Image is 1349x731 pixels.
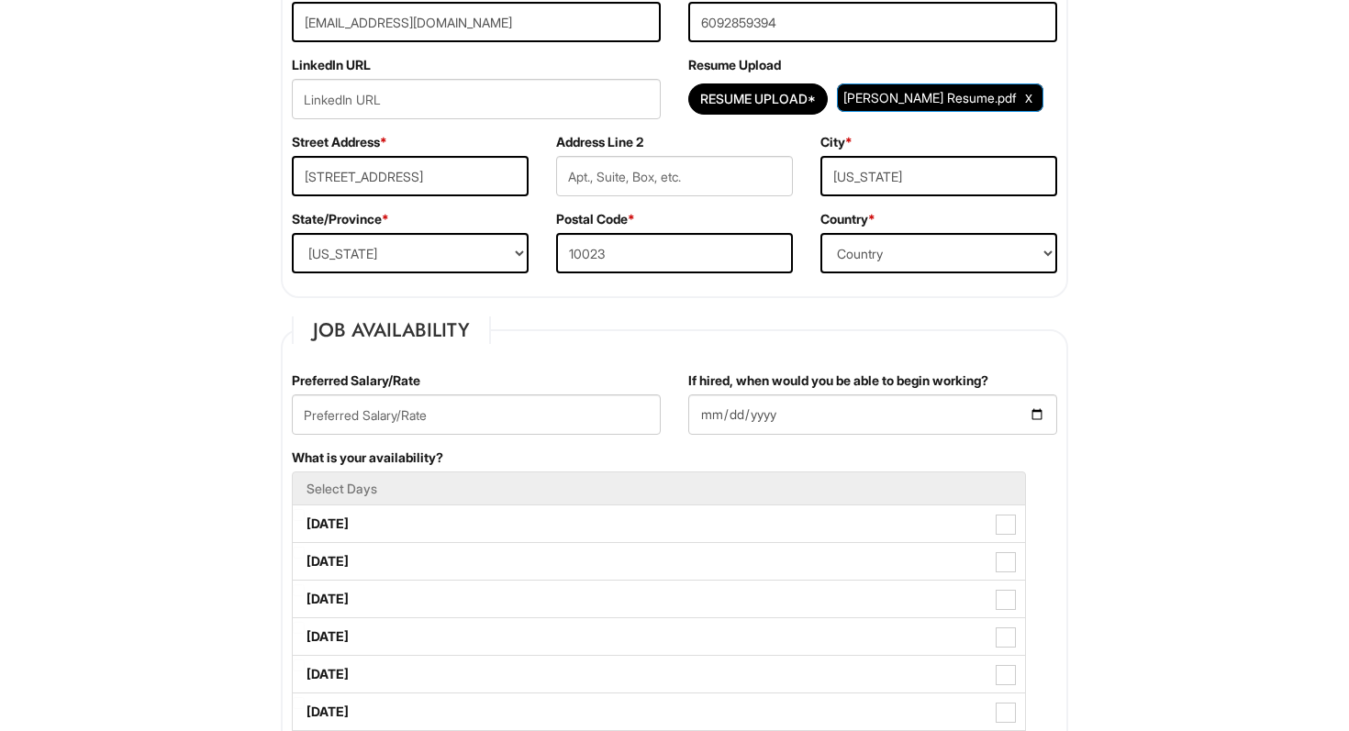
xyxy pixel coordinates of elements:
[293,693,1025,730] label: [DATE]
[843,90,1016,105] span: [PERSON_NAME] Resume.pdf
[556,133,643,151] label: Address Line 2
[688,56,781,74] label: Resume Upload
[293,505,1025,542] label: [DATE]
[292,394,661,435] input: Preferred Salary/Rate
[293,581,1025,617] label: [DATE]
[293,618,1025,655] label: [DATE]
[688,2,1057,42] input: Phone
[820,210,875,228] label: Country
[292,56,371,74] label: LinkedIn URL
[556,156,793,196] input: Apt., Suite, Box, etc.
[293,656,1025,692] label: [DATE]
[688,371,988,390] label: If hired, when would you be able to begin working?
[820,156,1057,196] input: City
[292,449,443,467] label: What is your availability?
[1020,85,1037,110] a: Clear Uploaded File
[292,371,420,390] label: Preferred Salary/Rate
[292,210,389,228] label: State/Province
[820,233,1057,273] select: Country
[556,233,793,273] input: Postal Code
[820,133,853,151] label: City
[292,316,491,344] legend: Job Availability
[556,210,635,228] label: Postal Code
[292,133,387,151] label: Street Address
[292,2,661,42] input: E-mail Address
[293,543,1025,580] label: [DATE]
[292,79,661,119] input: LinkedIn URL
[307,482,1011,495] h5: Select Days
[292,233,529,273] select: State/Province
[688,83,828,115] button: Resume Upload*Resume Upload*
[292,156,529,196] input: Street Address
